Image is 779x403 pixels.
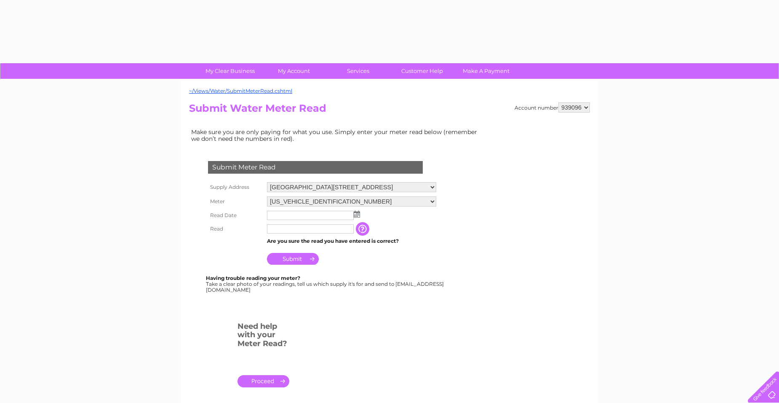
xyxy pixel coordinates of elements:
a: Services [323,63,393,79]
b: Having trouble reading your meter? [206,275,300,281]
th: Read [206,222,265,236]
a: My Clear Business [195,63,265,79]
a: . [237,375,289,387]
th: Meter [206,194,265,209]
img: ... [354,211,360,218]
th: Read Date [206,209,265,222]
a: Customer Help [387,63,457,79]
a: Make A Payment [451,63,521,79]
td: Are you sure the read you have entered is correct? [265,236,438,247]
a: ~/Views/Water/SubmitMeterRead.cshtml [189,88,292,94]
input: Information [356,222,371,236]
td: Make sure you are only paying for what you use. Simply enter your meter read below (remember we d... [189,126,484,144]
h3: Need help with your Meter Read? [237,320,289,352]
div: Take a clear photo of your readings, tell us which supply it's for and send to [EMAIL_ADDRESS][DO... [206,275,445,293]
th: Supply Address [206,180,265,194]
h2: Submit Water Meter Read [189,102,590,118]
div: Account number [515,102,590,113]
input: Submit [267,253,319,265]
div: Submit Meter Read [208,161,423,174]
a: My Account [259,63,329,79]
